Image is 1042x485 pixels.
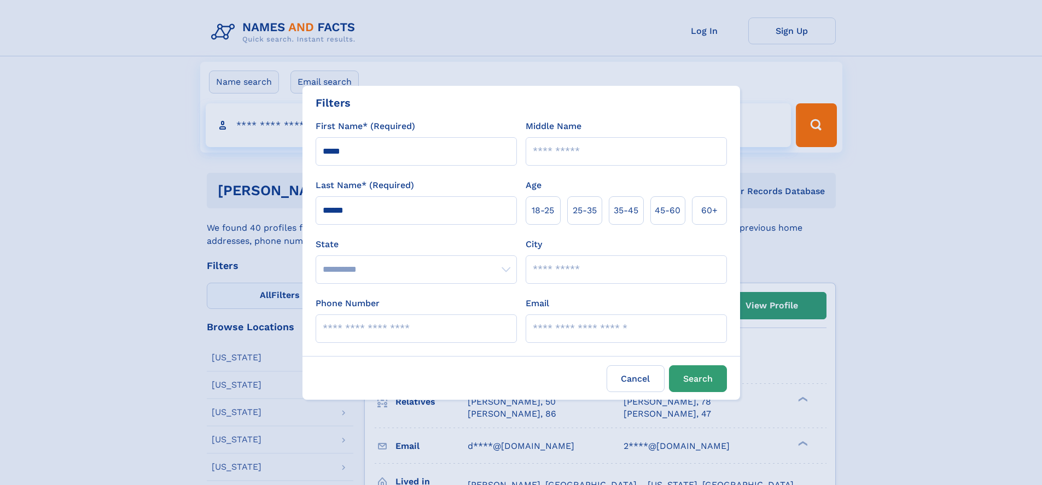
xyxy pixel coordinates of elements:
label: Phone Number [316,297,380,310]
label: Email [526,297,549,310]
span: 45‑60 [655,204,680,217]
label: First Name* (Required) [316,120,415,133]
label: Age [526,179,542,192]
span: 35‑45 [614,204,638,217]
span: 25‑35 [573,204,597,217]
span: 60+ [701,204,718,217]
label: Last Name* (Required) [316,179,414,192]
button: Search [669,365,727,392]
div: Filters [316,95,351,111]
label: Middle Name [526,120,581,133]
label: City [526,238,542,251]
label: Cancel [607,365,665,392]
label: State [316,238,517,251]
span: 18‑25 [532,204,554,217]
